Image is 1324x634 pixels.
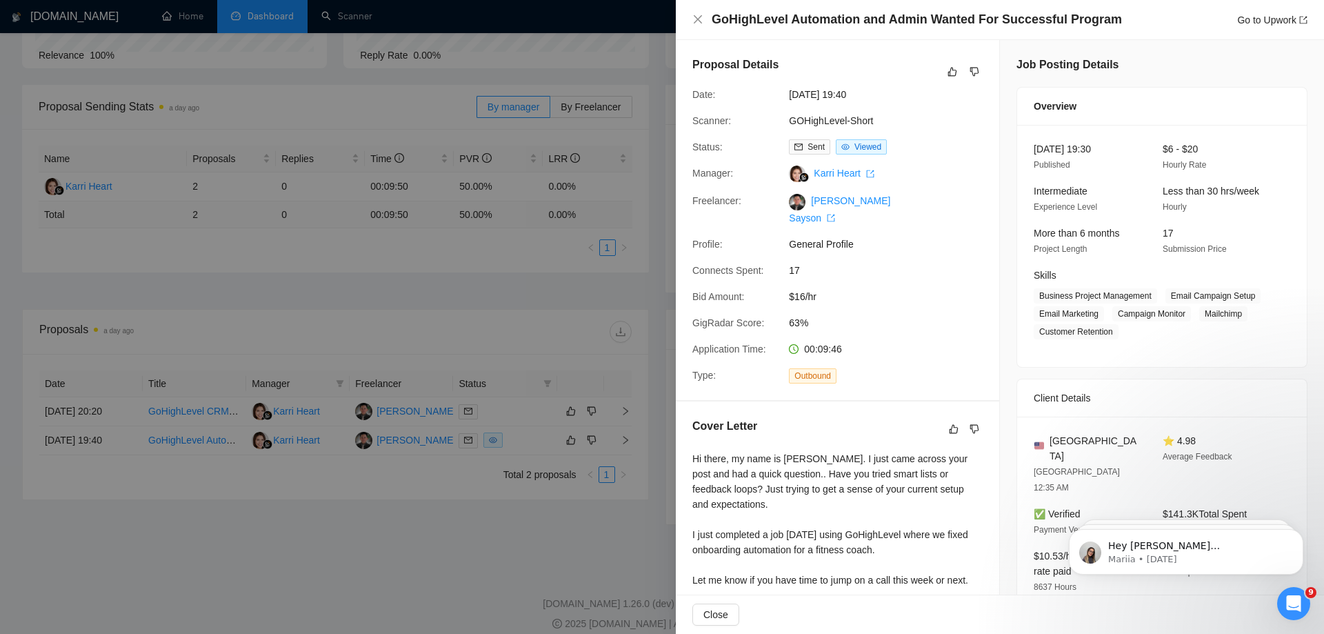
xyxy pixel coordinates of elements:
iframe: Intercom notifications message [1048,500,1324,597]
span: 9 [1305,587,1316,598]
span: Scanner: [692,115,731,126]
div: Hi there, my name is [PERSON_NAME]. I just came across your post and had a quick question.. Have ... [692,451,983,618]
span: Experience Level [1034,202,1097,212]
span: Overview [1034,99,1076,114]
span: Mailchimp [1199,306,1247,321]
span: Skills [1034,270,1056,281]
span: Business Project Management [1034,288,1157,304]
span: Hourly [1163,202,1187,212]
img: 🇺🇸 [1034,441,1044,450]
span: [DATE] 19:40 [789,87,996,102]
span: Close [703,607,728,622]
span: clock-circle [789,344,799,354]
span: dislike [970,424,979,435]
span: 17 [789,263,996,278]
span: Profile: [692,239,723,250]
button: Close [692,14,703,26]
span: Freelancer: [692,195,741,206]
span: Bid Amount: [692,291,745,302]
button: like [944,63,961,80]
span: Customer Retention [1034,324,1119,339]
span: eye [841,143,850,151]
span: $6 - $20 [1163,143,1198,155]
span: Sent [808,142,825,152]
a: GOHighLevel-Short [789,115,873,126]
span: General Profile [789,237,996,252]
span: $10.53/hr avg hourly rate paid [1034,551,1122,577]
span: dislike [970,66,979,77]
span: Submission Price [1163,244,1227,254]
button: Close [692,604,739,626]
img: c1V00q-FQSO_M3zxwaYdc89nDyBnUWUi_SCc5QDQ2Fvig_a2shVCC-iLM_g_CGvvzM [789,194,805,210]
span: Intermediate [1034,186,1087,197]
span: $16/hr [789,289,996,304]
h5: Proposal Details [692,57,779,73]
span: Outbound [789,368,836,384]
span: export [827,214,835,222]
h5: Job Posting Details [1016,57,1119,73]
span: Payment Verification [1034,525,1109,535]
span: ⭐ 4.98 [1163,435,1196,446]
div: Client Details [1034,379,1290,417]
span: Email Campaign Setup [1165,288,1261,304]
span: Average Feedback [1163,452,1232,462]
span: Status: [692,141,723,152]
span: Date: [692,89,715,100]
span: [GEOGRAPHIC_DATA] 12:35 AM [1034,467,1120,493]
iframe: Intercom live chat [1277,587,1310,620]
h4: GoHighLevel Automation and Admin Wanted For Successful Program [712,11,1122,28]
span: Type: [692,370,716,381]
span: like [947,66,957,77]
button: dislike [966,421,983,437]
a: [PERSON_NAME] Sayson export [789,195,890,223]
span: Manager: [692,168,733,179]
span: More than 6 months [1034,228,1120,239]
span: 63% [789,315,996,330]
span: [DATE] 19:30 [1034,143,1091,155]
span: Campaign Monitor [1112,306,1191,321]
span: ✅ Verified [1034,508,1081,519]
span: Application Time: [692,344,766,355]
button: like [945,421,962,437]
span: GigRadar Score: [692,317,764,328]
span: mail [794,143,803,151]
span: 8637 Hours [1034,582,1076,592]
h5: Cover Letter [692,418,757,435]
span: Connects Spent: [692,265,764,276]
span: close [692,14,703,25]
span: 17 [1163,228,1174,239]
span: Less than 30 hrs/week [1163,186,1259,197]
span: export [866,170,874,178]
a: Karri Heart export [814,168,874,179]
span: Email Marketing [1034,306,1104,321]
span: Hourly Rate [1163,160,1206,170]
button: dislike [966,63,983,80]
span: Project Length [1034,244,1087,254]
span: Published [1034,160,1070,170]
span: export [1299,16,1307,24]
a: Go to Upworkexport [1237,14,1307,26]
span: like [949,424,959,435]
img: gigradar-bm.png [799,172,809,182]
span: Viewed [854,142,881,152]
span: [GEOGRAPHIC_DATA] [1050,433,1141,464]
span: 00:09:46 [804,344,842,355]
